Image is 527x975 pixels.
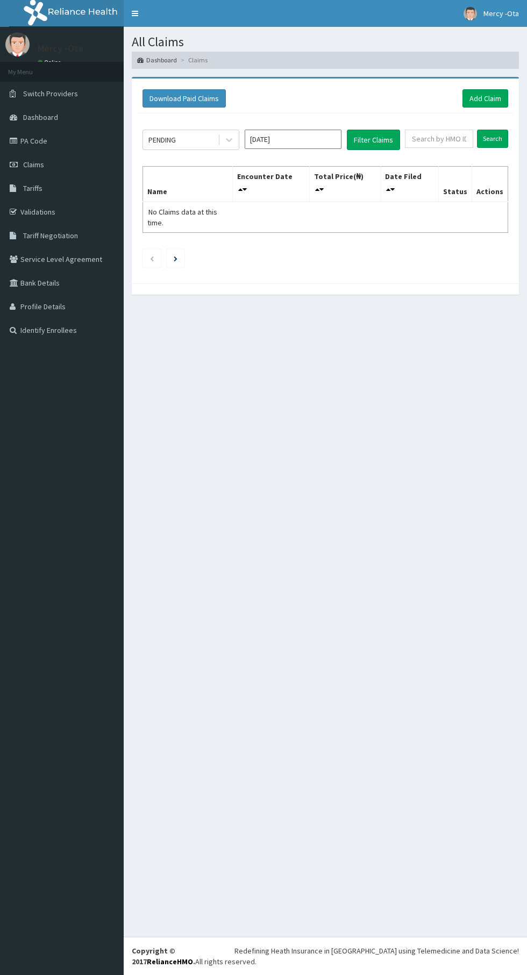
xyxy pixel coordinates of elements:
[472,166,508,202] th: Actions
[5,32,30,56] img: User Image
[462,89,508,108] a: Add Claim
[23,89,78,98] span: Switch Providers
[23,160,44,169] span: Claims
[380,166,438,202] th: Date Filed
[148,134,176,145] div: PENDING
[234,945,519,956] div: Redefining Heath Insurance in [GEOGRAPHIC_DATA] using Telemedicine and Data Science!
[464,7,477,20] img: User Image
[38,44,83,53] p: Mercy -Ota
[124,937,527,975] footer: All rights reserved.
[438,166,472,202] th: Status
[178,55,208,65] li: Claims
[309,166,380,202] th: Total Price(₦)
[232,166,309,202] th: Encounter Date
[347,130,400,150] button: Filter Claims
[149,253,154,263] a: Previous page
[132,35,519,49] h1: All Claims
[174,253,177,263] a: Next page
[477,130,508,148] input: Search
[405,130,473,148] input: Search by HMO ID
[137,55,177,65] a: Dashboard
[143,89,226,108] button: Download Paid Claims
[147,207,217,227] span: No Claims data at this time.
[23,183,42,193] span: Tariffs
[245,130,341,149] input: Select Month and Year
[147,957,193,966] a: RelianceHMO
[483,9,519,18] span: Mercy -Ota
[23,231,78,240] span: Tariff Negotiation
[38,59,63,66] a: Online
[23,112,58,122] span: Dashboard
[143,166,233,202] th: Name
[132,946,195,966] strong: Copyright © 2017 .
